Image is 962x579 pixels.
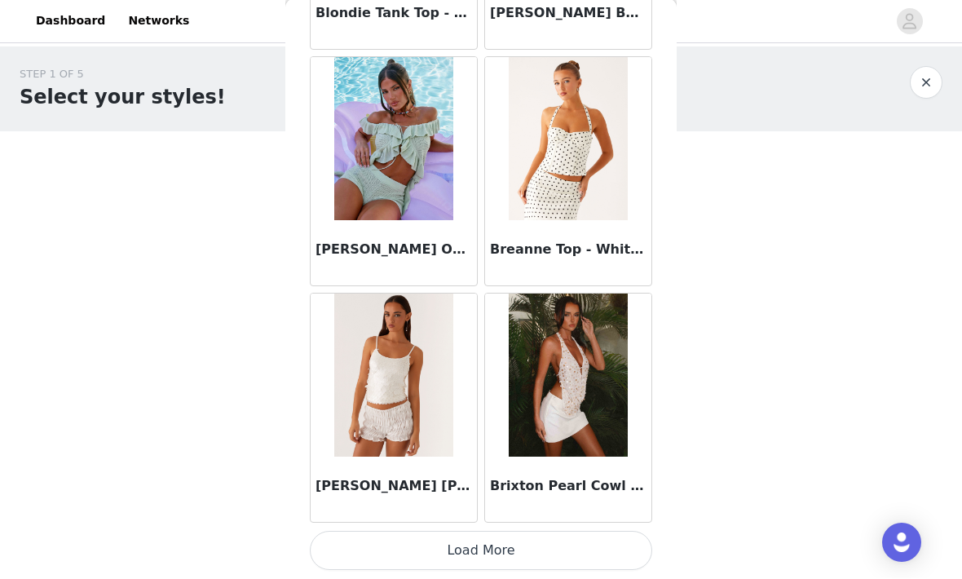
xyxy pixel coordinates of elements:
[316,477,472,497] h3: [PERSON_NAME] [PERSON_NAME] Top - White
[26,3,115,40] a: Dashboard
[20,83,226,113] h1: Select your styles!
[509,58,627,221] img: Breanne Top - White Polka Dot
[334,58,452,221] img: Bowen Off Shoulder Knit Top - Mint
[902,9,917,35] div: avatar
[490,477,646,497] h3: Brixton Pearl Cowl Neck Halter Top - Pearl
[509,294,627,457] img: Brixton Pearl Cowl Neck Halter Top - Pearl
[316,241,472,260] h3: [PERSON_NAME] Off Shoulder Knit Top - Mint
[310,532,652,571] button: Load More
[334,294,452,457] img: Britta Sequin Cami Top - White
[490,241,646,260] h3: Breanne Top - White Polka Dot
[882,524,921,563] div: Open Intercom Messenger
[20,67,226,83] div: STEP 1 OF 5
[490,4,646,24] h3: [PERSON_NAME] Beaded Top - Lime
[118,3,199,40] a: Networks
[316,4,472,24] h3: Blondie Tank Top - White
